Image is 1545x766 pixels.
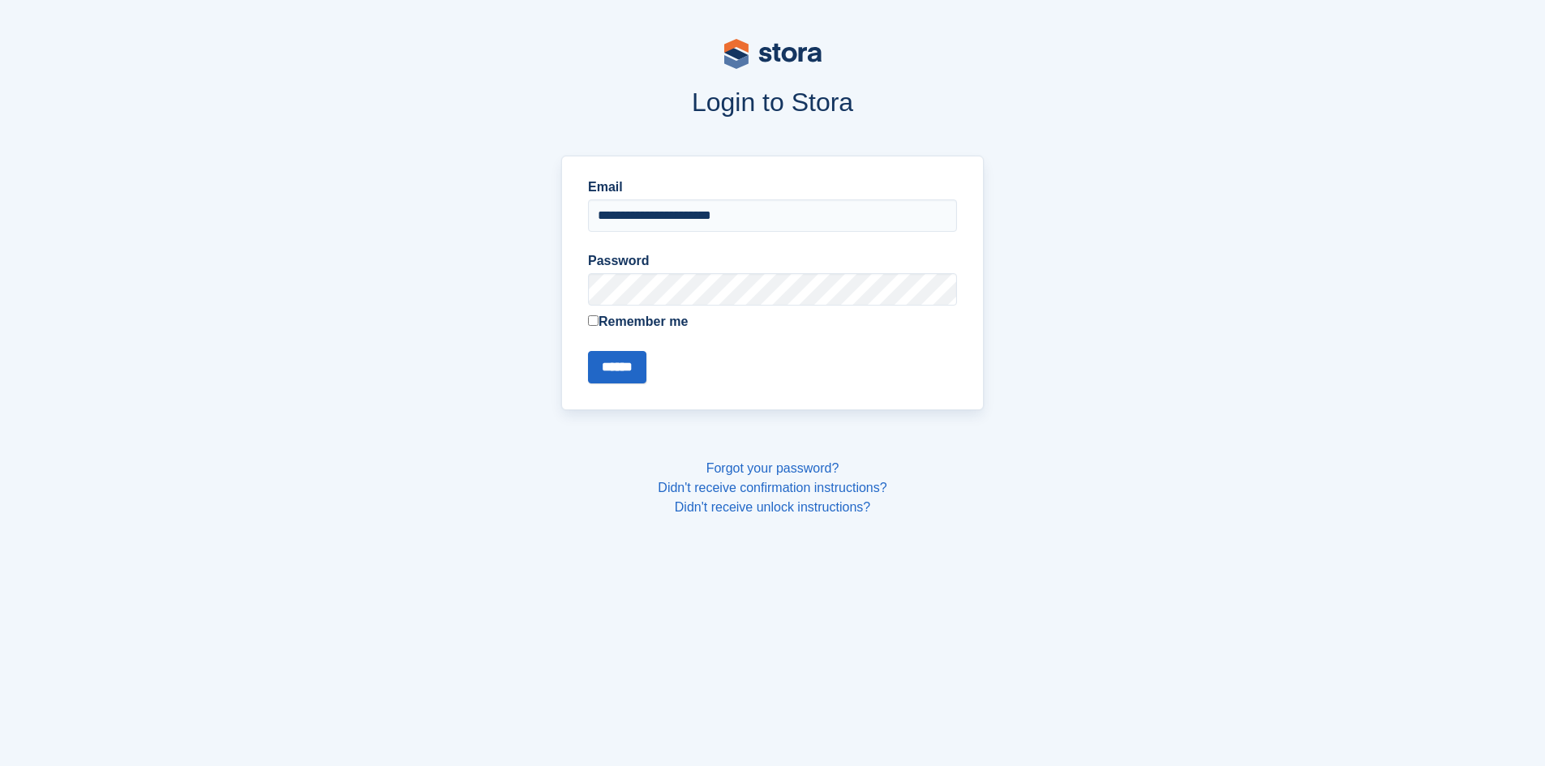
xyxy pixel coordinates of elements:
[588,315,599,326] input: Remember me
[588,178,957,197] label: Email
[588,251,957,271] label: Password
[675,500,870,514] a: Didn't receive unlock instructions?
[588,312,957,332] label: Remember me
[658,481,886,494] a: Didn't receive confirmation instructions?
[252,88,1294,117] h1: Login to Stora
[706,461,839,475] a: Forgot your password?
[724,39,822,69] img: stora-logo-53a41332b3708ae10de48c4981b4e9114cc0af31d8433b30ea865607fb682f29.svg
